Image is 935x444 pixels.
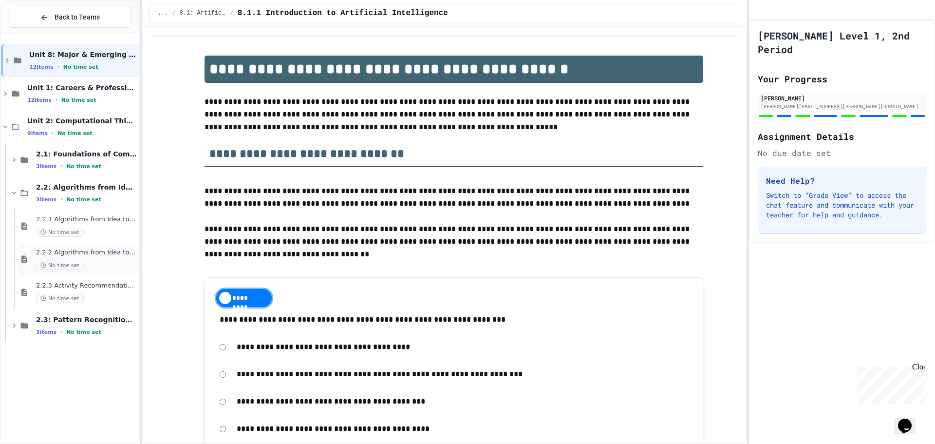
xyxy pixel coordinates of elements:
span: No time set [61,97,96,103]
p: Switch to "Grade View" to access the chat feature and communicate with your teacher for help and ... [766,191,918,220]
div: No due date set [758,147,926,159]
span: 3 items [36,196,56,203]
span: 2.2.3 Activity Recommendation Algorithm [36,282,137,290]
span: No time set [57,130,93,136]
span: No time set [66,163,101,170]
span: 2.3: Pattern Recognition & Decomposition [36,315,137,324]
h2: Your Progress [758,72,926,86]
span: No time set [63,64,98,70]
span: 2.2.1 Algorithms from Idea to Flowchart [36,215,137,224]
span: • [56,96,57,104]
span: 8.1.1 Introduction to Artificial Intelligence [238,7,448,19]
span: / [172,9,175,17]
div: Chat with us now!Close [4,4,67,62]
span: 2.2.2 Algorithms from Idea to Flowchart - Review [36,249,137,257]
span: 12 items [29,64,54,70]
span: No time set [36,261,84,270]
span: ... [158,9,168,17]
span: • [57,63,59,71]
span: • [60,328,62,336]
span: 2.1: Foundations of Computational Thinking [36,150,137,158]
span: No time set [36,228,84,237]
span: / [230,9,234,17]
h3: Need Help? [766,175,918,187]
span: 9 items [27,130,48,136]
iframe: chat widget [854,363,925,404]
span: • [60,195,62,203]
span: No time set [36,294,84,303]
span: • [60,162,62,170]
span: 12 items [27,97,52,103]
span: No time set [66,196,101,203]
span: • [52,129,54,137]
span: 8.1: Artificial Intelligence Basics [180,9,226,17]
div: [PERSON_NAME] [761,94,923,102]
h2: Assignment Details [758,130,926,143]
span: 3 items [36,329,56,335]
iframe: chat widget [894,405,925,434]
span: No time set [66,329,101,335]
button: Back to Teams [9,7,131,28]
span: Unit 8: Major & Emerging Technologies [29,50,137,59]
div: [PERSON_NAME][EMAIL_ADDRESS][PERSON_NAME][DOMAIN_NAME] [761,103,923,110]
span: Unit 2: Computational Thinking & Problem-Solving [27,116,137,125]
h1: [PERSON_NAME] Level 1, 2nd Period [758,29,926,56]
span: 3 items [36,163,56,170]
span: Back to Teams [55,12,100,22]
span: 2.2: Algorithms from Idea to Flowchart [36,183,137,192]
span: Unit 1: Careers & Professionalism [27,83,137,92]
